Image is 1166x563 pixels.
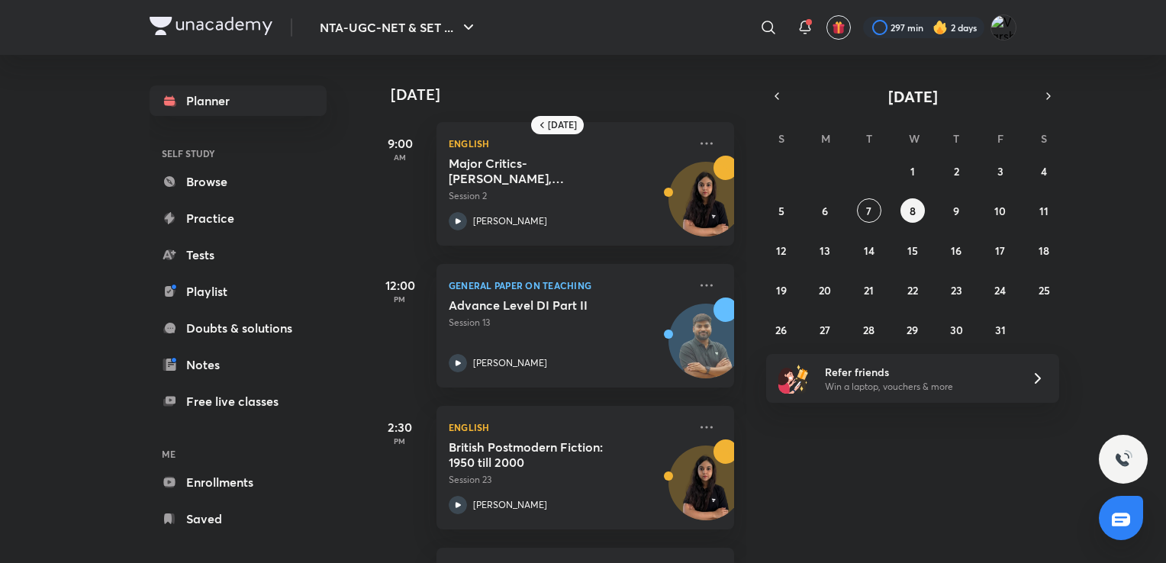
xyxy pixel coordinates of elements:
[369,134,430,153] h5: 9:00
[449,134,688,153] p: English
[150,17,272,35] img: Company Logo
[997,131,1003,146] abbr: Friday
[449,473,688,487] p: Session 23
[900,317,925,342] button: October 29, 2025
[775,323,787,337] abbr: October 26, 2025
[369,276,430,294] h5: 12:00
[907,323,918,337] abbr: October 29, 2025
[857,317,881,342] button: October 28, 2025
[150,240,327,270] a: Tests
[994,204,1006,218] abbr: October 10, 2025
[900,278,925,302] button: October 22, 2025
[944,317,968,342] button: October 30, 2025
[669,312,742,385] img: Avatar
[1039,283,1050,298] abbr: October 25, 2025
[150,203,327,233] a: Practice
[813,198,837,223] button: October 6, 2025
[778,131,784,146] abbr: Sunday
[988,317,1013,342] button: October 31, 2025
[1114,450,1132,468] img: ttu
[995,243,1005,258] abbr: October 17, 2025
[449,276,688,294] p: General Paper on Teaching
[1032,238,1056,262] button: October 18, 2025
[778,204,784,218] abbr: October 5, 2025
[150,166,327,197] a: Browse
[951,243,961,258] abbr: October 16, 2025
[910,204,916,218] abbr: October 8, 2025
[369,153,430,162] p: AM
[813,278,837,302] button: October 20, 2025
[951,283,962,298] abbr: October 23, 2025
[819,283,831,298] abbr: October 20, 2025
[150,386,327,417] a: Free live classes
[150,17,272,39] a: Company Logo
[953,131,959,146] abbr: Thursday
[778,363,809,394] img: referral
[150,441,327,467] h6: ME
[1032,159,1056,183] button: October 4, 2025
[988,238,1013,262] button: October 17, 2025
[776,283,787,298] abbr: October 19, 2025
[369,294,430,304] p: PM
[909,131,920,146] abbr: Wednesday
[988,198,1013,223] button: October 10, 2025
[857,198,881,223] button: October 7, 2025
[907,243,918,258] abbr: October 15, 2025
[1039,204,1048,218] abbr: October 11, 2025
[832,21,846,34] img: avatar
[950,323,963,337] abbr: October 30, 2025
[150,467,327,497] a: Enrollments
[866,204,871,218] abbr: October 7, 2025
[449,418,688,436] p: English
[953,204,959,218] abbr: October 9, 2025
[857,278,881,302] button: October 21, 2025
[888,86,938,107] span: [DATE]
[473,498,547,512] p: [PERSON_NAME]
[449,189,688,203] p: Session 2
[150,140,327,166] h6: SELF STUDY
[473,356,547,370] p: [PERSON_NAME]
[944,159,968,183] button: October 2, 2025
[311,12,487,43] button: NTA-UGC-NET & SET ...
[900,159,925,183] button: October 1, 2025
[813,317,837,342] button: October 27, 2025
[944,278,968,302] button: October 23, 2025
[900,198,925,223] button: October 8, 2025
[944,198,968,223] button: October 9, 2025
[769,198,794,223] button: October 5, 2025
[669,170,742,243] img: Avatar
[769,278,794,302] button: October 19, 2025
[473,214,547,228] p: [PERSON_NAME]
[1039,243,1049,258] abbr: October 18, 2025
[1032,278,1056,302] button: October 25, 2025
[369,418,430,436] h5: 2:30
[813,238,837,262] button: October 13, 2025
[1032,198,1056,223] button: October 11, 2025
[776,243,786,258] abbr: October 12, 2025
[449,439,639,470] h5: British Postmodern Fiction: 1950 till 2000
[449,298,639,313] h5: Advance Level DI Part II
[900,238,925,262] button: October 15, 2025
[932,20,948,35] img: streak
[150,276,327,307] a: Playlist
[910,164,915,179] abbr: October 1, 2025
[788,85,1038,107] button: [DATE]
[826,15,851,40] button: avatar
[990,14,1016,40] img: Varsha V
[369,436,430,446] p: PM
[954,164,959,179] abbr: October 2, 2025
[944,238,968,262] button: October 16, 2025
[821,131,830,146] abbr: Monday
[769,238,794,262] button: October 12, 2025
[864,243,874,258] abbr: October 14, 2025
[988,159,1013,183] button: October 3, 2025
[449,316,688,330] p: Session 13
[150,313,327,343] a: Doubts & solutions
[995,323,1006,337] abbr: October 31, 2025
[820,323,830,337] abbr: October 27, 2025
[548,119,577,131] h6: [DATE]
[449,156,639,186] h5: Major Critics- Adorno, Horkheimer, Roland Barthes
[994,283,1006,298] abbr: October 24, 2025
[1041,131,1047,146] abbr: Saturday
[150,349,327,380] a: Notes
